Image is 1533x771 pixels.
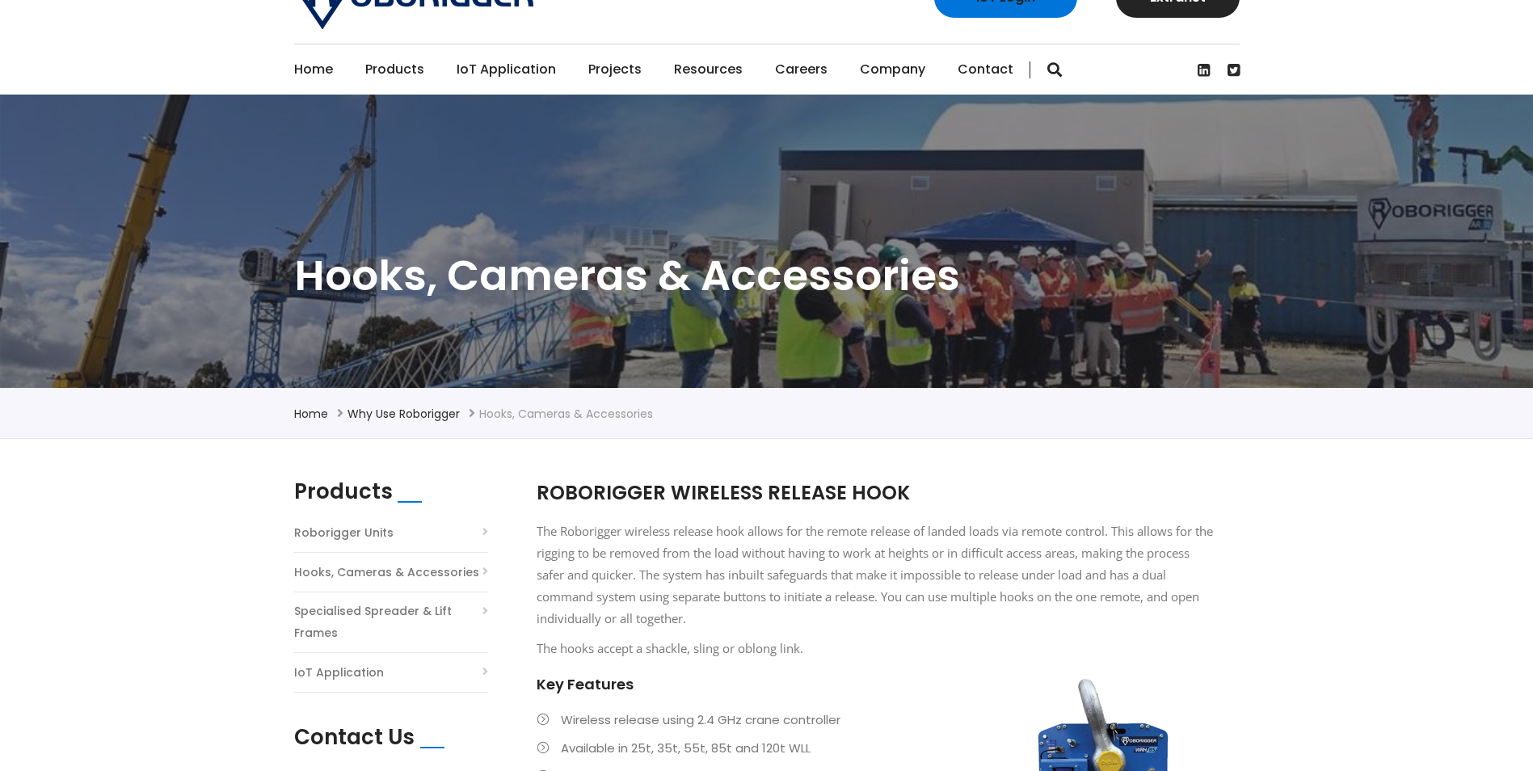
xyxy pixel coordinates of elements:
[537,479,910,506] span: ROBORIGGER WIRELESS RELEASE HOOK
[537,520,1215,630] p: The Roborigger wireless release hook allows for the remote release of landed loads via remote con...
[294,562,479,584] a: Hooks, Cameras & Accessories
[294,662,384,684] a: IoT Application
[537,638,1215,659] p: The hooks accept a shackle, sling or oblong link.
[294,479,393,504] h2: Products
[860,44,925,95] a: Company
[294,725,415,750] h2: Contact Us
[588,44,642,95] a: Projects
[294,522,394,544] a: Roborigger Units
[294,248,1240,303] h1: Hooks, Cameras & Accessories
[365,44,424,95] a: Products
[479,404,653,423] li: Hooks, Cameras & Accessories
[294,600,488,644] a: Specialised Spreader & Lift Frames
[537,674,1215,694] h4: Key Features
[775,44,828,95] a: Careers
[457,44,556,95] a: IoT Application
[537,709,1215,731] li: Wireless release using 2.4 GHz crane controller
[294,406,328,422] a: Home
[537,737,1215,759] li: Available in 25t, 35t, 55t, 85t and 120t WLL
[294,44,333,95] a: Home
[347,406,460,422] a: Why use Roborigger
[958,44,1013,95] a: Contact
[674,44,743,95] a: Resources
